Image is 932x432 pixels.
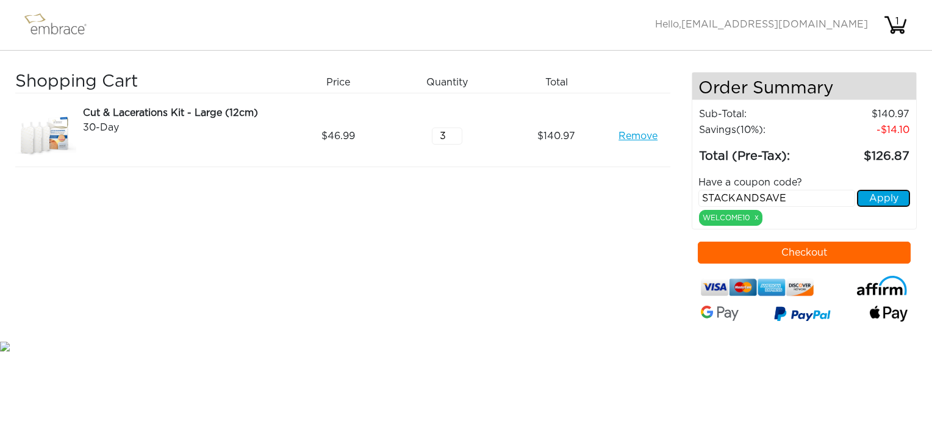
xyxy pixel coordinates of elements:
[701,276,814,299] img: credit-cards.png
[21,10,101,40] img: logo.png
[655,20,868,29] span: Hello,
[698,106,815,122] td: Sub-Total:
[857,190,910,207] button: Apply
[815,122,910,138] td: 14.10
[736,125,763,135] span: (10%)
[870,306,908,322] img: fullApplePay.png
[755,212,759,223] a: x
[885,14,909,29] div: 1
[321,129,355,143] span: 46.99
[698,138,815,166] td: Total (Pre-Tax):
[698,122,815,138] td: Savings :
[692,73,917,100] h4: Order Summary
[698,242,911,264] button: Checkout
[83,106,279,120] div: Cut & Lacerations Kit - Large (12cm)
[426,75,468,90] span: Quantity
[699,210,762,226] div: WELCOME10
[815,138,910,166] td: 126.87
[83,120,279,135] div: 30-Day
[883,13,908,37] img: cart
[537,129,575,143] span: 140.97
[701,306,739,321] img: Google-Pay-Logo.svg
[681,20,868,29] span: [EMAIL_ADDRESS][DOMAIN_NAME]
[506,72,615,93] div: Total
[15,72,279,93] h3: Shopping Cart
[883,20,908,29] a: 1
[618,129,658,143] a: Remove
[288,72,397,93] div: Price
[15,106,76,167] img: b8104fea-8da9-11e7-a57a-02e45ca4b85b.jpeg
[689,175,920,190] div: Have a coupon code?
[815,106,910,122] td: 140.97
[856,276,908,296] img: affirm-logo.svg
[774,303,831,326] img: paypal-v3.png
